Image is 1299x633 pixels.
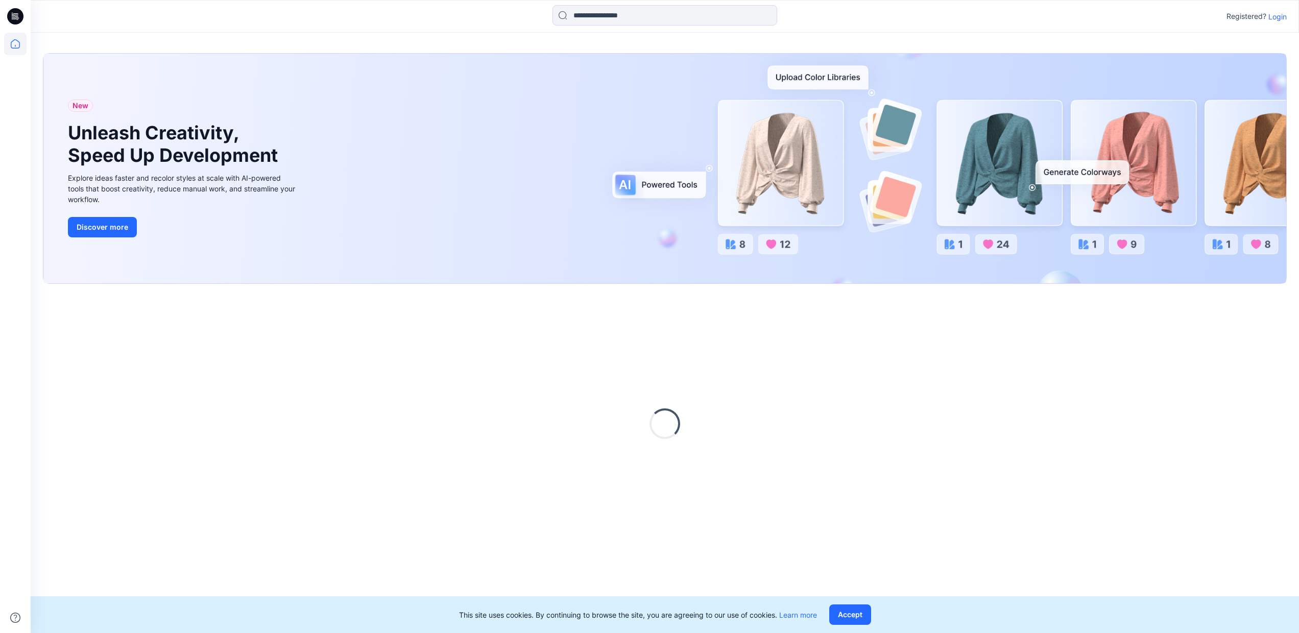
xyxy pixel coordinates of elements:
[68,122,282,166] h1: Unleash Creativity, Speed Up Development
[68,173,298,205] div: Explore ideas faster and recolor styles at scale with AI-powered tools that boost creativity, red...
[1226,10,1266,22] p: Registered?
[68,217,298,237] a: Discover more
[73,100,88,112] span: New
[829,604,871,625] button: Accept
[1268,11,1287,22] p: Login
[68,217,137,237] button: Discover more
[459,610,817,620] p: This site uses cookies. By continuing to browse the site, you are agreeing to our use of cookies.
[779,611,817,619] a: Learn more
